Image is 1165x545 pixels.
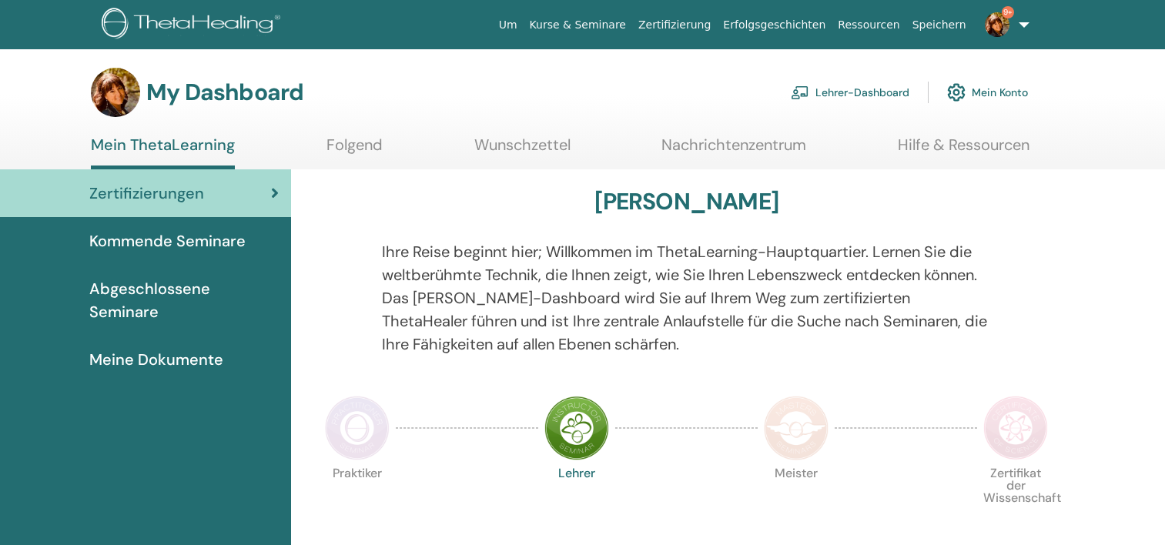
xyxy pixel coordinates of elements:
span: Zertifizierungen [89,182,204,205]
img: Master [764,396,829,460]
span: Meine Dokumente [89,348,223,371]
p: Zertifikat der Wissenschaft [983,467,1048,532]
img: cog.svg [947,79,966,105]
a: Kurse & Seminare [524,11,632,39]
p: Lehrer [544,467,609,532]
a: Lehrer-Dashboard [791,75,909,109]
img: Practitioner [325,396,390,460]
a: Ressourcen [832,11,906,39]
a: Um [493,11,524,39]
a: Folgend [326,135,383,166]
img: default.jpg [985,12,1009,37]
h3: [PERSON_NAME] [594,188,778,216]
a: Mein Konto [947,75,1028,109]
a: Nachrichtenzentrum [661,135,806,166]
a: Erfolgsgeschichten [717,11,832,39]
p: Ihre Reise beginnt hier; Willkommen im ThetaLearning-Hauptquartier. Lernen Sie die weltberühmte T... [382,240,991,356]
span: Kommende Seminare [89,229,246,252]
img: Instructor [544,396,609,460]
p: Meister [764,467,829,532]
img: Certificate of Science [983,396,1048,460]
a: Mein ThetaLearning [91,135,235,169]
span: Abgeschlossene Seminare [89,277,279,323]
img: chalkboard-teacher.svg [791,85,809,99]
a: Hilfe & Ressourcen [898,135,1029,166]
h3: My Dashboard [146,79,303,106]
a: Speichern [906,11,973,39]
span: 9+ [1002,6,1014,18]
img: default.jpg [91,68,140,117]
a: Wunschzettel [474,135,571,166]
p: Praktiker [325,467,390,532]
a: Zertifizierung [632,11,717,39]
img: logo.png [102,8,286,42]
